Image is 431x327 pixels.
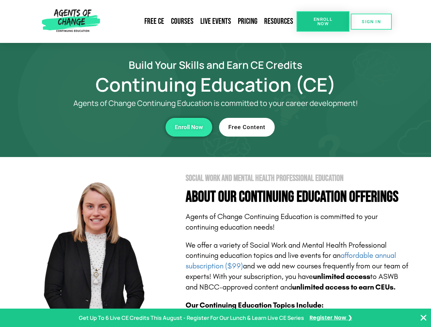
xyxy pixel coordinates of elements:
[297,11,349,32] a: Enroll Now
[175,124,203,130] span: Enroll Now
[228,124,265,130] span: Free Content
[186,301,324,310] b: Our Continuing Education Topics Include:
[186,212,378,232] span: Agents of Change Continuing Education is committed to your continuing education needs!
[186,240,410,293] p: We offer a variety of Social Work and Mental Health Professional continuing education topics and ...
[186,189,410,205] h4: About Our Continuing Education Offerings
[219,118,275,137] a: Free Content
[168,14,197,29] a: Courses
[186,174,410,183] h2: Social Work and Mental Health Professional Education
[261,14,297,29] a: Resources
[310,313,352,323] a: Register Now ❯
[103,14,297,29] nav: Menu
[234,14,261,29] a: Pricing
[307,17,339,26] span: Enroll Now
[313,272,370,281] b: unlimited access
[362,19,381,24] span: SIGN IN
[166,118,212,137] a: Enroll Now
[79,313,304,323] p: Get Up To 6 Live CE Credits This August - Register For Our Lunch & Learn Live CE Series
[419,314,428,322] button: Close Banner
[197,14,234,29] a: Live Events
[21,60,410,70] h2: Build Your Skills and Earn CE Credits
[21,77,410,92] h1: Continuing Education (CE)
[141,14,168,29] a: Free CE
[351,14,392,30] a: SIGN IN
[292,283,396,292] b: unlimited access to earn CEUs.
[48,99,383,108] p: Agents of Change Continuing Education is committed to your career development!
